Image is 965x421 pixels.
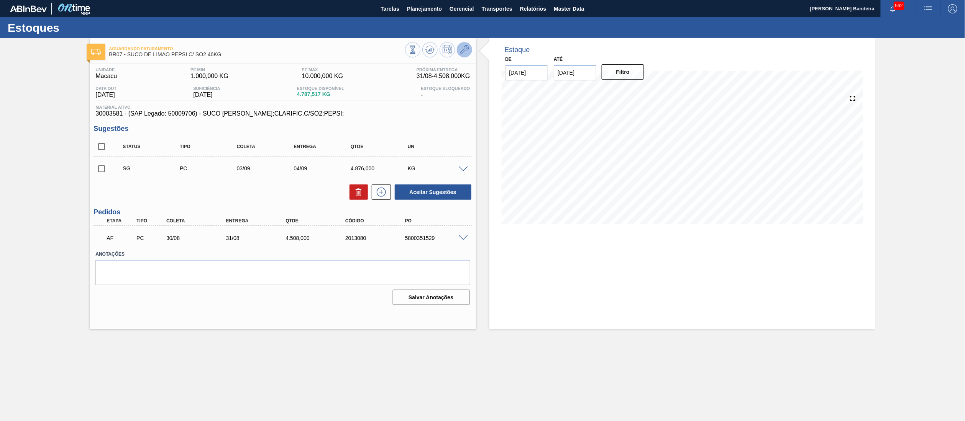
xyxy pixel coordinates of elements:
[417,73,470,80] span: 31/08 - 4.508,000 KG
[284,235,352,241] div: 4.508,000
[178,144,243,149] div: Tipo
[602,64,644,80] button: Filtro
[10,5,47,12] img: TNhmsLtSVTkK8tSr43FrP2fwEKptu5GPRR3wAAAABJRU5ErkJggg==
[297,86,344,91] span: Estoque Disponível
[505,46,530,54] div: Estoque
[924,4,933,13] img: userActions
[349,165,414,171] div: 4.876,000
[284,218,352,224] div: Qtde
[164,235,233,241] div: 30/08/2025
[135,218,167,224] div: Tipo
[440,42,455,57] button: Programar Estoque
[224,235,292,241] div: 31/08/2025
[554,57,563,62] label: Até
[894,2,904,10] span: 562
[292,144,356,149] div: Entrega
[395,184,471,200] button: Aceitar Sugestões
[164,218,233,224] div: Coleta
[421,86,470,91] span: Estoque Bloqueado
[881,3,905,14] button: Notificações
[405,42,420,57] button: Visão Geral dos Estoques
[121,165,185,171] div: Sugestão Criada
[235,144,300,149] div: Coleta
[107,235,135,241] p: AF
[302,73,343,80] span: 10.000,000 KG
[109,46,405,51] span: Aguardando Faturamento
[302,67,343,72] span: PE MAX
[95,67,117,72] span: Unidade
[422,42,438,57] button: Atualizar Gráfico
[419,86,472,98] div: -
[105,218,137,224] div: Etapa
[91,49,101,55] img: Ícone
[948,4,957,13] img: Logout
[393,290,469,305] button: Salvar Anotações
[343,218,412,224] div: Código
[403,235,471,241] div: 5800351529
[235,165,300,171] div: 03/09/2025
[105,230,137,246] div: Aguardando Faturamento
[520,4,546,13] span: Relatórios
[457,42,472,57] button: Ir ao Master Data / Geral
[554,4,584,13] span: Master Data
[190,73,228,80] span: 1.000,000 KG
[349,144,414,149] div: Qtde
[109,52,405,57] span: BR07 - SUCO DE LIMÃO PEPSI C/ SO2 46KG
[407,4,442,13] span: Planejamento
[403,218,471,224] div: PO
[94,208,472,216] h3: Pedidos
[178,165,243,171] div: Pedido de Compra
[224,218,292,224] div: Entrega
[95,110,470,117] span: 30003581 - (SAP Legado: 50009706) - SUCO [PERSON_NAME];CLARIFIC.C/SO2;PEPSI;
[346,184,368,200] div: Excluir Sugestões
[381,4,399,13] span: Tarefas
[482,4,512,13] span: Transportes
[417,67,470,72] span: Próxima Entrega
[505,65,548,80] input: dd/mm/yyyy
[193,86,220,91] span: Suficiência
[95,86,117,91] span: Data out
[8,23,144,32] h1: Estoques
[343,235,412,241] div: 2013080
[391,184,472,201] div: Aceitar Sugestões
[95,73,117,80] span: Macacu
[190,67,228,72] span: PE MIN
[406,165,471,171] div: KG
[135,235,167,241] div: Pedido de Compra
[554,65,596,80] input: dd/mm/yyyy
[292,165,356,171] div: 04/09/2025
[95,249,470,260] label: Anotações
[406,144,471,149] div: UN
[505,57,512,62] label: De
[297,91,344,97] span: 4.787,517 KG
[450,4,474,13] span: Gerencial
[193,91,220,98] span: [DATE]
[94,125,472,133] h3: Sugestões
[95,105,470,109] span: Material ativo
[95,91,117,98] span: [DATE]
[368,184,391,200] div: Nova sugestão
[121,144,185,149] div: Status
